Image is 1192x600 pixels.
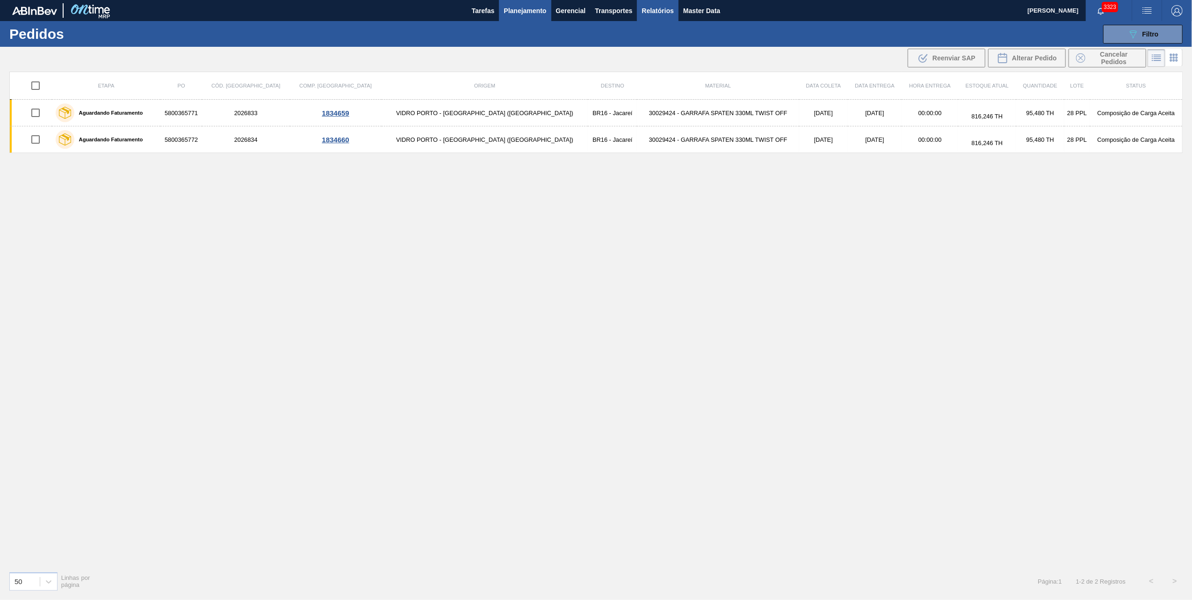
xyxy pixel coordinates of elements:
[588,126,637,153] td: BR16 - Jacareí
[178,83,185,88] span: PO
[799,100,848,126] td: [DATE]
[1070,83,1084,88] span: Lote
[202,126,290,153] td: 2026834
[902,126,958,153] td: 00:00:00
[848,126,902,153] td: [DATE]
[588,100,637,126] td: BR16 - Jacareí
[1142,30,1159,38] span: Filtro
[61,574,90,588] span: Linhas por página
[291,136,380,144] div: 1834660
[10,126,1183,153] a: Aguardando Faturamento58003657722026834VIDRO PORTO - [GEOGRAPHIC_DATA] ([GEOGRAPHIC_DATA])BR16 - ...
[1171,5,1183,16] img: Logout
[382,100,588,126] td: VIDRO PORTO - [GEOGRAPHIC_DATA] ([GEOGRAPHIC_DATA])
[705,83,731,88] span: Material
[637,126,799,153] td: 30029424 - GARRAFA SPATEN 330ML TWIST OFF
[1064,100,1090,126] td: 28 PPL
[1090,126,1183,153] td: Composição de Carga Aceita
[1140,570,1163,593] button: <
[972,139,1003,146] span: 816,246 TH
[806,83,841,88] span: Data coleta
[1016,100,1064,126] td: 95,480 TH
[74,110,143,116] label: Aguardando Faturamento
[799,126,848,153] td: [DATE]
[902,100,958,126] td: 00:00:00
[472,5,495,16] span: Tarefas
[160,100,202,126] td: 5800365771
[601,83,624,88] span: Destino
[556,5,586,16] span: Gerencial
[908,49,985,67] div: Reenviar SAP
[382,126,588,153] td: VIDRO PORTO - [GEOGRAPHIC_DATA] ([GEOGRAPHIC_DATA])
[637,100,799,126] td: 30029424 - GARRAFA SPATEN 330ML TWIST OFF
[160,126,202,153] td: 5800365772
[972,113,1003,120] span: 816,246 TH
[1165,49,1183,67] div: Visão em Cards
[595,5,632,16] span: Transportes
[1102,2,1118,12] span: 3323
[504,5,546,16] span: Planejamento
[683,5,720,16] span: Master Data
[1103,25,1183,44] button: Filtro
[202,100,290,126] td: 2026833
[909,83,951,88] span: Hora Entrega
[1148,49,1165,67] div: Visão em Lista
[1016,126,1064,153] td: 95,480 TH
[474,83,495,88] span: Origem
[10,100,1183,126] a: Aguardando Faturamento58003657712026833VIDRO PORTO - [GEOGRAPHIC_DATA] ([GEOGRAPHIC_DATA])BR16 - ...
[299,83,372,88] span: Comp. [GEOGRAPHIC_DATA]
[1086,4,1116,17] button: Notificações
[9,29,155,39] h1: Pedidos
[966,83,1009,88] span: Estoque atual
[932,54,975,62] span: Reenviar SAP
[1126,83,1146,88] span: Status
[848,100,902,126] td: [DATE]
[642,5,673,16] span: Relatórios
[1141,5,1153,16] img: userActions
[74,137,143,142] label: Aguardando Faturamento
[1163,570,1186,593] button: >
[14,578,22,585] div: 50
[988,49,1066,67] div: Alterar Pedido
[1064,126,1090,153] td: 28 PPL
[1076,578,1126,585] span: 1 - 2 de 2 Registros
[291,109,380,117] div: 1834659
[1069,49,1146,67] button: Cancelar Pedidos
[1089,51,1139,66] span: Cancelar Pedidos
[1023,83,1057,88] span: Quantidade
[855,83,895,88] span: Data entrega
[1069,49,1146,67] div: Cancelar Pedidos em Massa
[98,83,114,88] span: Etapa
[1012,54,1057,62] span: Alterar Pedido
[12,7,57,15] img: TNhmsLtSVTkK8tSr43FrP2fwEKptu5GPRR3wAAAABJRU5ErkJggg==
[211,83,281,88] span: Cód. [GEOGRAPHIC_DATA]
[1038,578,1062,585] span: Página : 1
[1090,100,1183,126] td: Composição de Carga Aceita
